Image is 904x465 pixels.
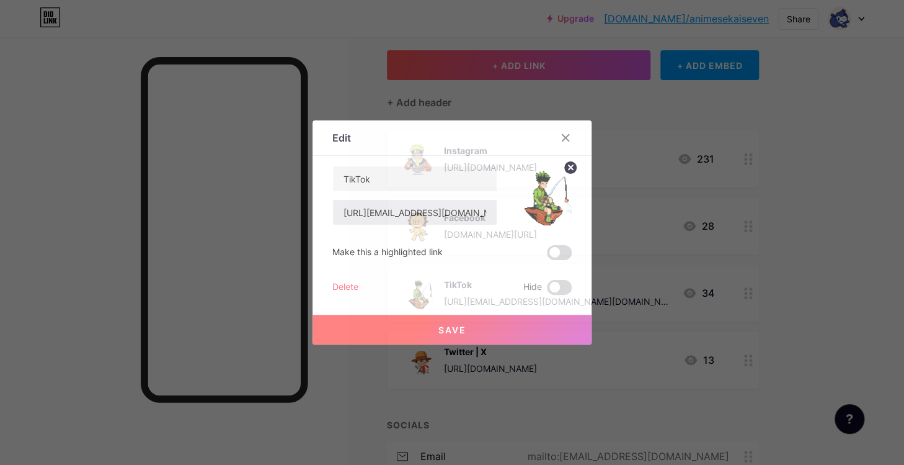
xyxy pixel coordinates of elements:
input: Title [333,166,497,191]
span: Save [438,325,466,335]
button: Save [312,315,592,345]
span: Hide [523,280,542,295]
img: link_thumbnail [512,166,572,225]
div: Delete [332,280,358,295]
div: Edit [332,130,351,145]
div: Make this a highlighted link [332,245,443,260]
input: URL [333,200,497,225]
